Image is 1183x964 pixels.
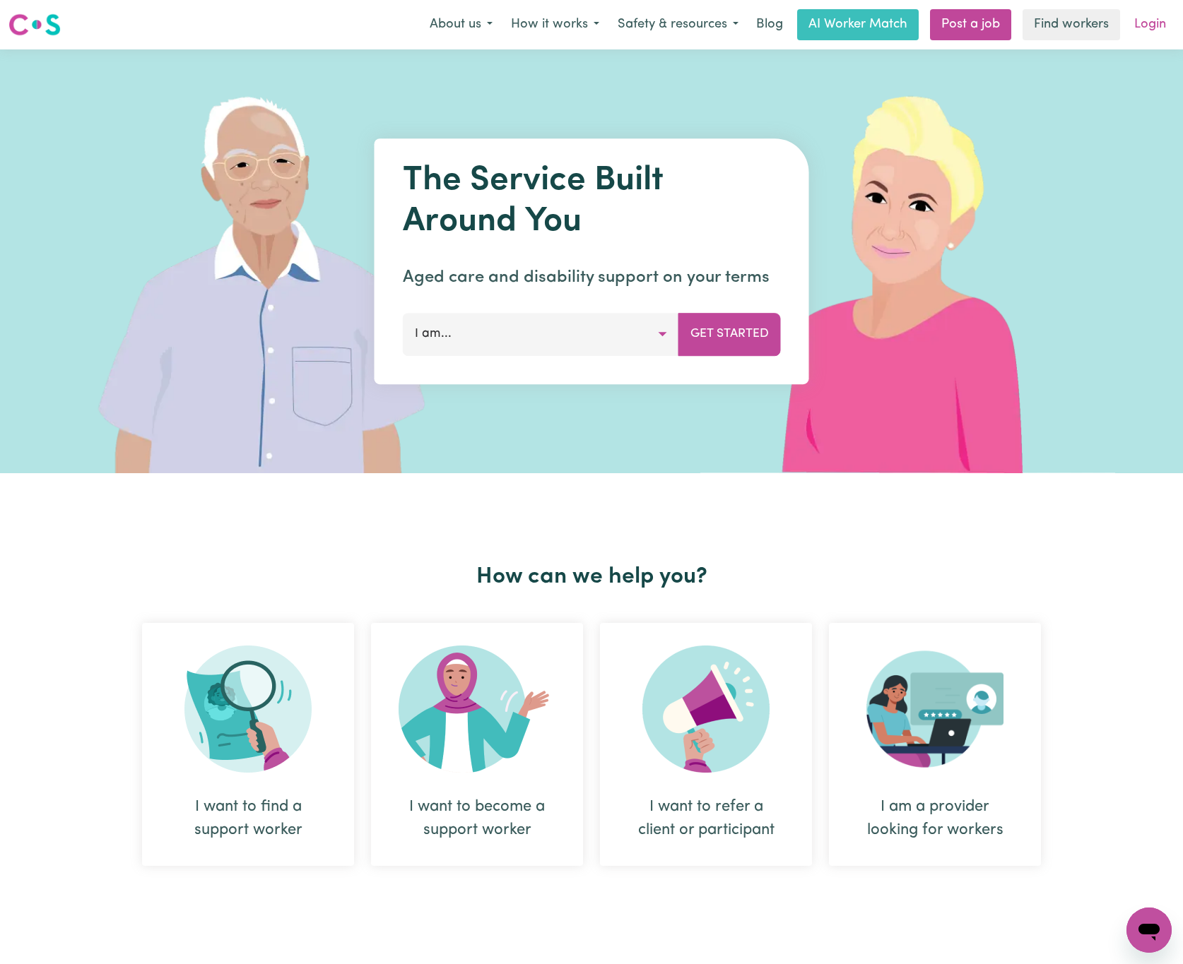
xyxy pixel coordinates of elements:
button: Get Started [678,313,781,355]
a: Login [1126,9,1175,40]
button: I am... [403,313,679,355]
a: Careseekers logo [8,8,61,41]
div: I want to find a support worker [142,623,354,866]
button: Safety & resources [608,10,748,40]
div: I want to become a support worker [405,795,549,842]
a: Find workers [1023,9,1120,40]
a: AI Worker Match [797,9,919,40]
h1: The Service Built Around You [403,161,781,242]
a: Blog [748,9,791,40]
button: About us [420,10,502,40]
img: Careseekers logo [8,12,61,37]
button: How it works [502,10,608,40]
div: I want to refer a client or participant [634,795,778,842]
img: Provider [866,645,1004,773]
div: I want to find a support worker [176,795,320,842]
div: I am a provider looking for workers [863,795,1007,842]
iframe: Button to launch messaging window [1126,908,1172,953]
div: I want to refer a client or participant [600,623,812,866]
img: Become Worker [399,645,555,773]
a: Post a job [930,9,1011,40]
h2: How can we help you? [134,564,1049,590]
p: Aged care and disability support on your terms [403,265,781,290]
img: Search [184,645,312,773]
div: I want to become a support worker [371,623,583,866]
div: I am a provider looking for workers [829,623,1041,866]
img: Refer [642,645,770,773]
